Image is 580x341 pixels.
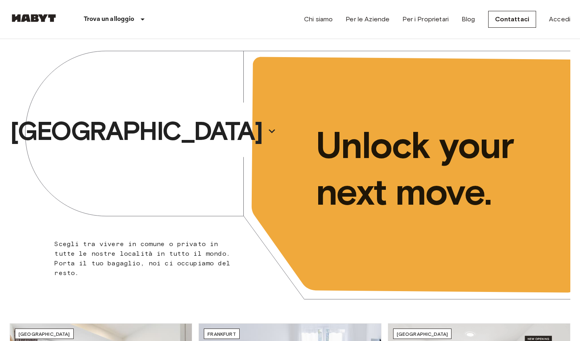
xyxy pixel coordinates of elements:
[54,239,239,278] p: Scegli tra vivere in comune o privato in tutte le nostre località in tutto il mondo. Porta il tuo...
[10,14,58,22] img: Habyt
[346,14,389,24] a: Per le Aziende
[397,331,448,337] span: [GEOGRAPHIC_DATA]
[84,14,135,24] p: Trova un alloggio
[549,14,570,24] a: Accedi
[7,113,280,150] button: [GEOGRAPHIC_DATA]
[462,14,475,24] a: Blog
[207,331,236,337] span: Frankfurt
[316,122,557,215] p: Unlock your next move.
[10,115,262,147] p: [GEOGRAPHIC_DATA]
[304,14,333,24] a: Chi siamo
[488,11,536,28] a: Contattaci
[402,14,449,24] a: Per i Proprietari
[19,331,70,337] span: [GEOGRAPHIC_DATA]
